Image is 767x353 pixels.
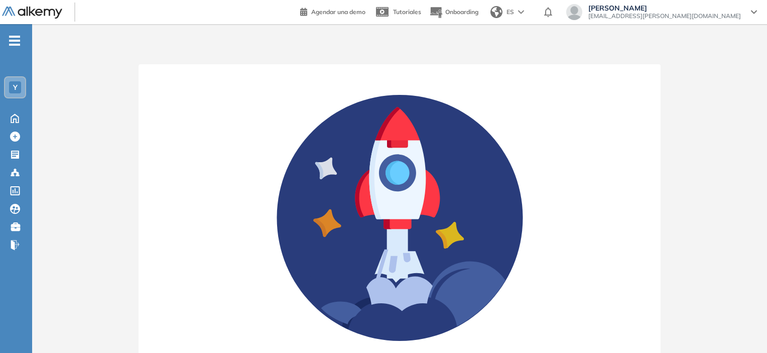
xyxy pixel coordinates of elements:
img: arrow [518,10,524,14]
span: [EMAIL_ADDRESS][PERSON_NAME][DOMAIN_NAME] [588,12,741,20]
span: Tutoriales [393,8,421,16]
a: Agendar una demo [300,5,365,17]
div: Widget de chat [717,305,767,353]
i: - [9,40,20,42]
button: Onboarding [429,2,478,23]
span: ES [506,8,514,17]
iframe: Chat Widget [717,305,767,353]
img: world [490,6,502,18]
span: Agendar una demo [311,8,365,16]
span: [PERSON_NAME] [588,4,741,12]
span: Onboarding [445,8,478,16]
img: Logo [2,7,62,19]
span: Y [13,83,18,91]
